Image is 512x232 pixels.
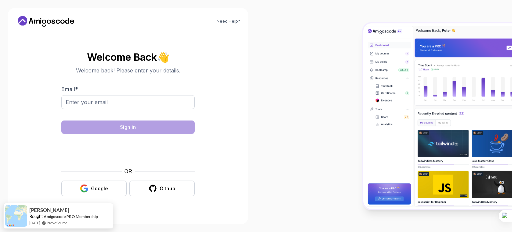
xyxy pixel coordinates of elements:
[129,181,195,196] button: Github
[61,86,78,92] label: Email *
[120,124,136,131] div: Sign in
[5,205,27,227] img: provesource social proof notification image
[124,167,132,175] p: OR
[61,181,127,196] button: Google
[61,121,195,134] button: Sign in
[91,185,108,192] div: Google
[363,23,512,209] img: Amigoscode Dashboard
[44,214,98,219] a: Amigoscode PRO Membership
[47,220,67,226] a: ProveSource
[61,66,195,74] p: Welcome back! Please enter your details.
[16,16,76,27] a: Home link
[29,214,43,219] span: Bought
[160,185,175,192] div: Github
[61,52,195,62] h2: Welcome Back
[78,138,178,163] iframe: hCaptcha güvenlik sorunu için onay kutusu içeren pencere öğesi
[29,220,40,226] span: [DATE]
[61,95,195,109] input: Enter your email
[156,49,172,65] span: 👋
[217,19,240,24] a: Need Help?
[29,207,69,213] span: [PERSON_NAME]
